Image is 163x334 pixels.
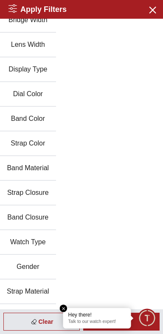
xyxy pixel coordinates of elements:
h2: Apply Filters [8,3,67,15]
div: Hey there! [68,311,126,318]
em: Close tooltip [60,305,67,312]
p: Talk to our watch expert! [68,319,126,325]
div: Clear [3,313,80,331]
div: Chat Widget [138,309,157,328]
